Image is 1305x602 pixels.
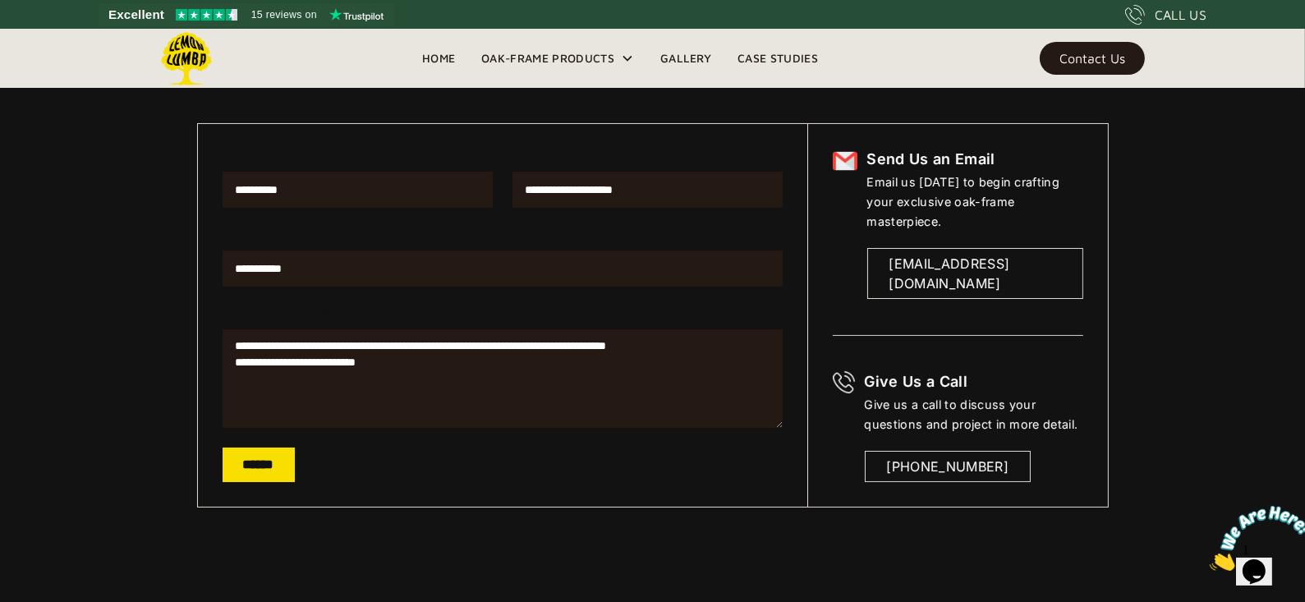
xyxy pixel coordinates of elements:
div: CALL US [1155,5,1206,25]
a: See Lemon Lumba reviews on Trustpilot [99,3,395,26]
span: Excellent [108,5,164,25]
span: 15 reviews on [251,5,317,25]
a: Home [409,46,468,71]
h6: Give Us a Call [865,371,1083,393]
div: [PHONE_NUMBER] [887,457,1009,476]
label: Phone number [223,227,783,241]
div: Email us [DATE] to begin crafting your exclusive oak-frame masterpiece. [867,172,1083,232]
form: Email Form [223,149,783,482]
a: CALL US [1125,5,1206,25]
img: Trustpilot 4.5 stars [176,9,237,21]
label: Name [223,149,493,162]
div: Contact Us [1059,53,1125,64]
a: Case Studies [724,46,831,71]
img: Trustpilot logo [329,8,384,21]
h6: Send Us an Email [867,149,1083,170]
span: 1 [7,7,13,21]
a: Gallery [647,46,724,71]
div: Oak-Frame Products [481,48,614,68]
div: Give us a call to discuss your questions and project in more detail. [865,395,1083,434]
div: Oak-Frame Products [468,29,647,88]
a: [PHONE_NUMBER] [865,451,1031,482]
label: How can we help you ? [223,306,783,319]
a: Contact Us [1040,42,1145,75]
div: [EMAIL_ADDRESS][DOMAIN_NAME] [889,254,1061,293]
iframe: chat widget [1203,499,1305,577]
label: E-mail [512,149,783,162]
a: [EMAIL_ADDRESS][DOMAIN_NAME] [867,248,1083,299]
img: Chat attention grabber [7,7,108,71]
